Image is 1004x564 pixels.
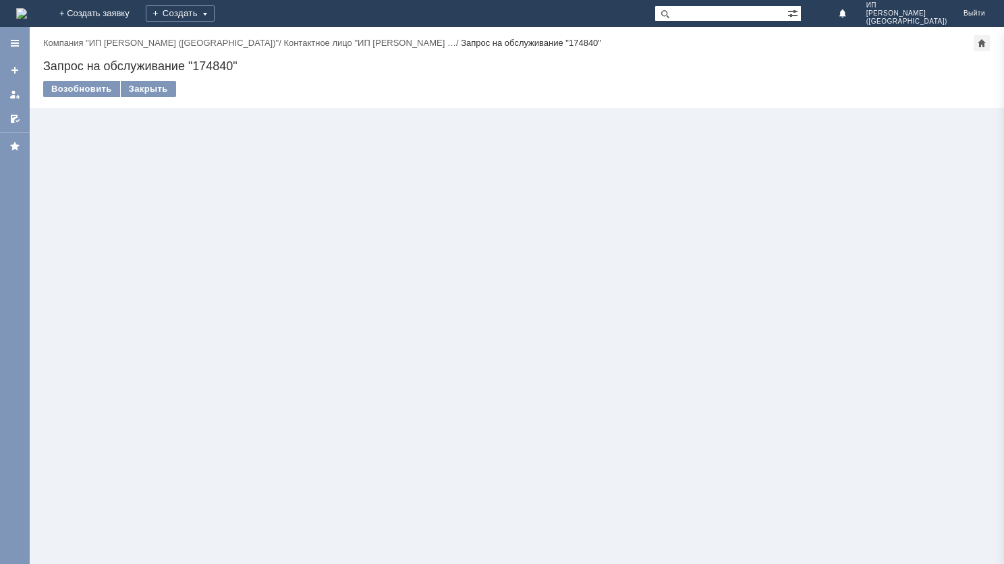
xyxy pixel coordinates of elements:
span: [PERSON_NAME] [866,9,947,18]
a: Создать заявку [4,59,26,81]
a: Контактное лицо "ИП [PERSON_NAME] … [283,38,456,48]
a: Компания "ИП [PERSON_NAME] ([GEOGRAPHIC_DATA])" [43,38,279,48]
div: Запрос на обслуживание "174840" [43,59,991,73]
a: Мои заявки [4,84,26,105]
span: ([GEOGRAPHIC_DATA]) [866,18,947,26]
div: / [283,38,461,48]
div: Создать [146,5,215,22]
a: Мои согласования [4,108,26,130]
div: / [43,38,283,48]
span: Расширенный поиск [787,6,801,19]
div: Запрос на обслуживание "174840" [461,38,601,48]
a: Перейти на домашнюю страницу [16,8,27,19]
span: ИП [866,1,947,9]
img: logo [16,8,27,19]
div: Сделать домашней страницей [974,35,990,51]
